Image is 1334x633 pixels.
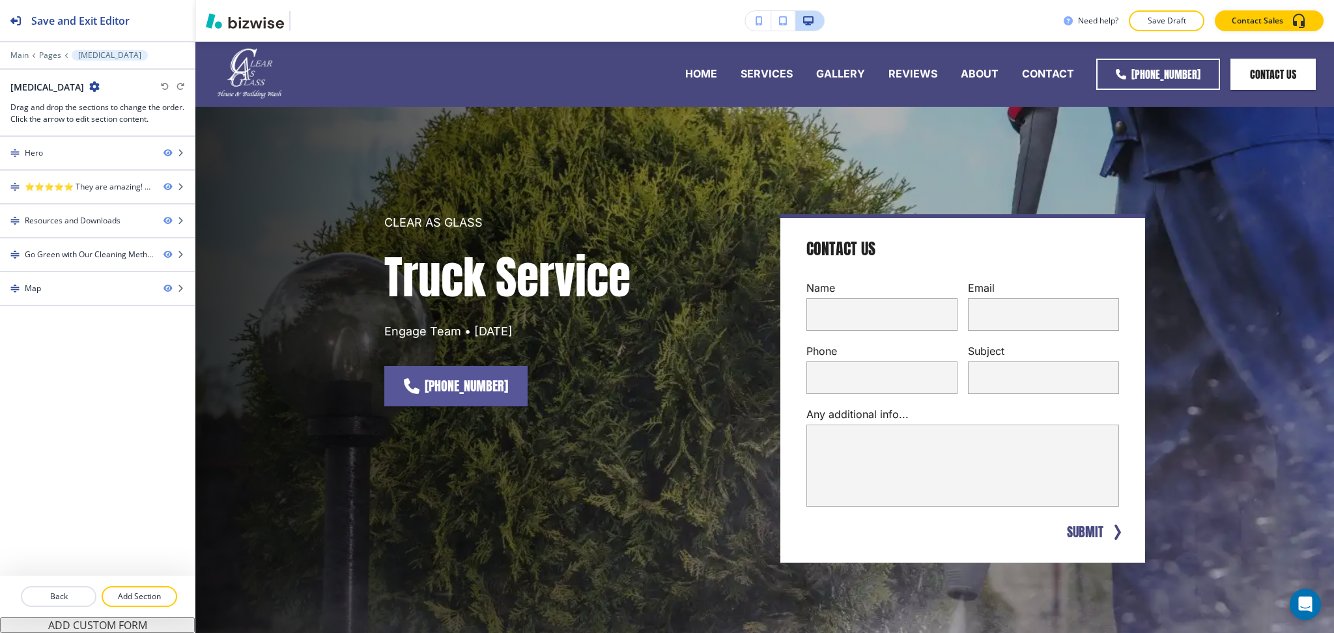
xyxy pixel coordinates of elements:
[25,181,153,193] div: ⭐⭐⭐⭐⭐ They are amazing! Professional, amazing work, attention to detail, everything you want when...
[10,250,20,259] img: Drag
[384,214,749,231] p: CLEAR AS GLASS
[296,10,322,31] img: Your Logo
[1290,589,1321,620] div: Open Intercom Messenger
[806,344,958,359] p: Phone
[685,66,717,81] p: HOME
[215,46,285,101] img: Clear As Glass (Pressurewash & Window Cleaning)
[10,80,84,94] h2: [MEDICAL_DATA]
[39,51,61,60] button: Pages
[1096,59,1220,90] a: [PHONE_NUMBER]
[10,148,20,158] img: Drag
[31,13,130,29] h2: Save and Exit Editor
[1215,10,1324,31] button: Contact Sales
[806,281,958,296] p: Name
[102,586,177,607] button: Add Section
[206,13,284,29] img: Bizwise Logo
[21,586,96,607] button: Back
[10,182,20,191] img: Drag
[10,284,20,293] img: Drag
[10,51,29,60] button: Main
[1232,15,1283,27] p: Contact Sales
[816,66,865,81] p: GALLERY
[25,215,121,227] div: Resources and Downloads
[384,323,749,340] p: Engage Team • [DATE]
[384,366,528,406] a: [PHONE_NUMBER]
[384,247,749,307] p: Truck Service
[1230,59,1316,90] button: Contact Us
[10,216,20,225] img: Drag
[961,66,999,81] p: ABOUT
[25,249,153,260] div: Go Green with Our Cleaning Methods
[25,147,43,159] div: Hero
[10,102,184,125] h3: Drag and drop the sections to change the order. Click the arrow to edit section content.
[22,591,95,602] p: Back
[1064,522,1106,542] button: SUBMIT
[103,591,176,602] p: Add Section
[1129,10,1204,31] button: Save Draft
[78,51,141,60] p: [MEDICAL_DATA]
[968,344,1119,359] p: Subject
[806,407,1119,422] p: Any additional info...
[1146,15,1187,27] p: Save Draft
[1022,66,1074,81] p: CONTACT
[968,281,1119,296] p: Email
[741,66,793,81] p: SERVICES
[888,66,937,81] p: REVIEWS
[1078,15,1118,27] h3: Need help?
[806,239,875,260] h4: Contact Us
[25,283,41,294] div: Map
[72,50,148,61] button: [MEDICAL_DATA]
